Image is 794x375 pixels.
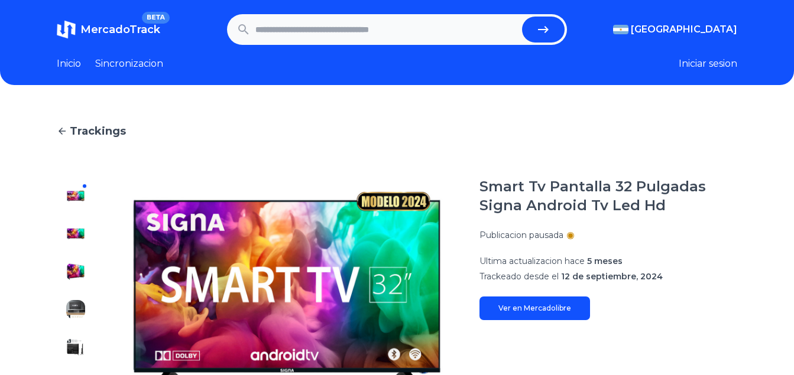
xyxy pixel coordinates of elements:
[70,123,126,139] span: Trackings
[479,256,585,266] span: Ultima actualizacion hace
[95,57,163,71] a: Sincronizacion
[631,22,737,37] span: [GEOGRAPHIC_DATA]
[479,177,737,215] h1: Smart Tv Pantalla 32 Pulgadas Signa Android Tv Led Hd
[479,229,563,241] p: Publicacion pausada
[587,256,623,266] span: 5 meses
[479,296,590,320] a: Ver en Mercadolibre
[613,22,737,37] button: [GEOGRAPHIC_DATA]
[66,224,85,243] img: Smart Tv Pantalla 32 Pulgadas Signa Android Tv Led Hd
[57,57,81,71] a: Inicio
[613,25,628,34] img: Argentina
[66,187,85,206] img: Smart Tv Pantalla 32 Pulgadas Signa Android Tv Led Hd
[561,271,663,282] span: 12 de septiembre, 2024
[679,57,737,71] button: Iniciar sesion
[479,271,559,282] span: Trackeado desde el
[66,338,85,357] img: Smart Tv Pantalla 32 Pulgadas Signa Android Tv Led Hd
[66,262,85,281] img: Smart Tv Pantalla 32 Pulgadas Signa Android Tv Led Hd
[142,12,170,24] span: BETA
[57,20,160,39] a: MercadoTrackBETA
[57,20,76,39] img: MercadoTrack
[57,123,737,139] a: Trackings
[66,300,85,319] img: Smart Tv Pantalla 32 Pulgadas Signa Android Tv Led Hd
[80,23,160,36] span: MercadoTrack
